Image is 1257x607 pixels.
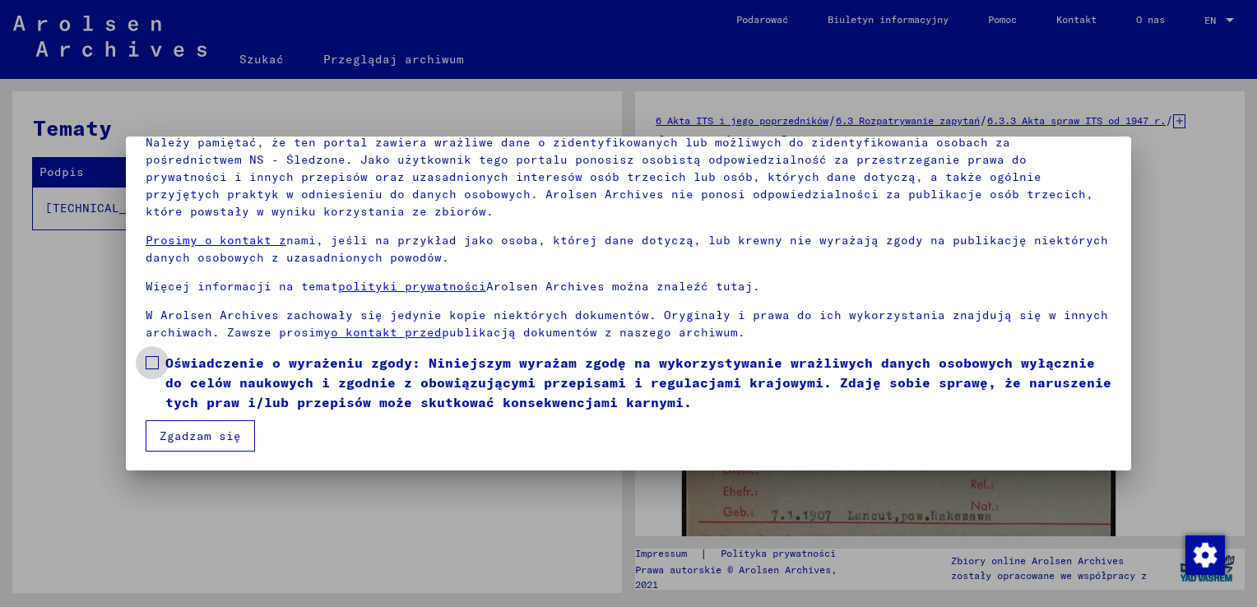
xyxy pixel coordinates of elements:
[1185,535,1225,575] img: Zmienianie zgody
[146,420,255,452] button: Zgadzam się
[146,233,286,248] a: Prosimy o kontakt z
[338,279,486,294] a: polityki prywatności
[331,325,442,340] a: o kontakt przed
[146,134,1111,220] p: Należy pamiętać, że ten portal zawiera wrażliwe dane o zidentyfikowanych lub możliwych do zidenty...
[165,354,1111,410] font: Oświadczenie o wyrażeniu zgody: Niniejszym wyrażam zgodę na wykorzystywanie wrażliwych danych oso...
[146,278,1111,295] p: Więcej informacji na temat Arolsen Archives można znaleźć tutaj.
[146,232,1111,266] p: nami, jeśli na przykład jako osoba, której dane dotyczą, lub krewny nie wyrażają zgody na publika...
[146,307,1111,341] p: W Arolsen Archives zachowały się jedynie kopie niektórych dokumentów. Oryginały i prawa do ich wy...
